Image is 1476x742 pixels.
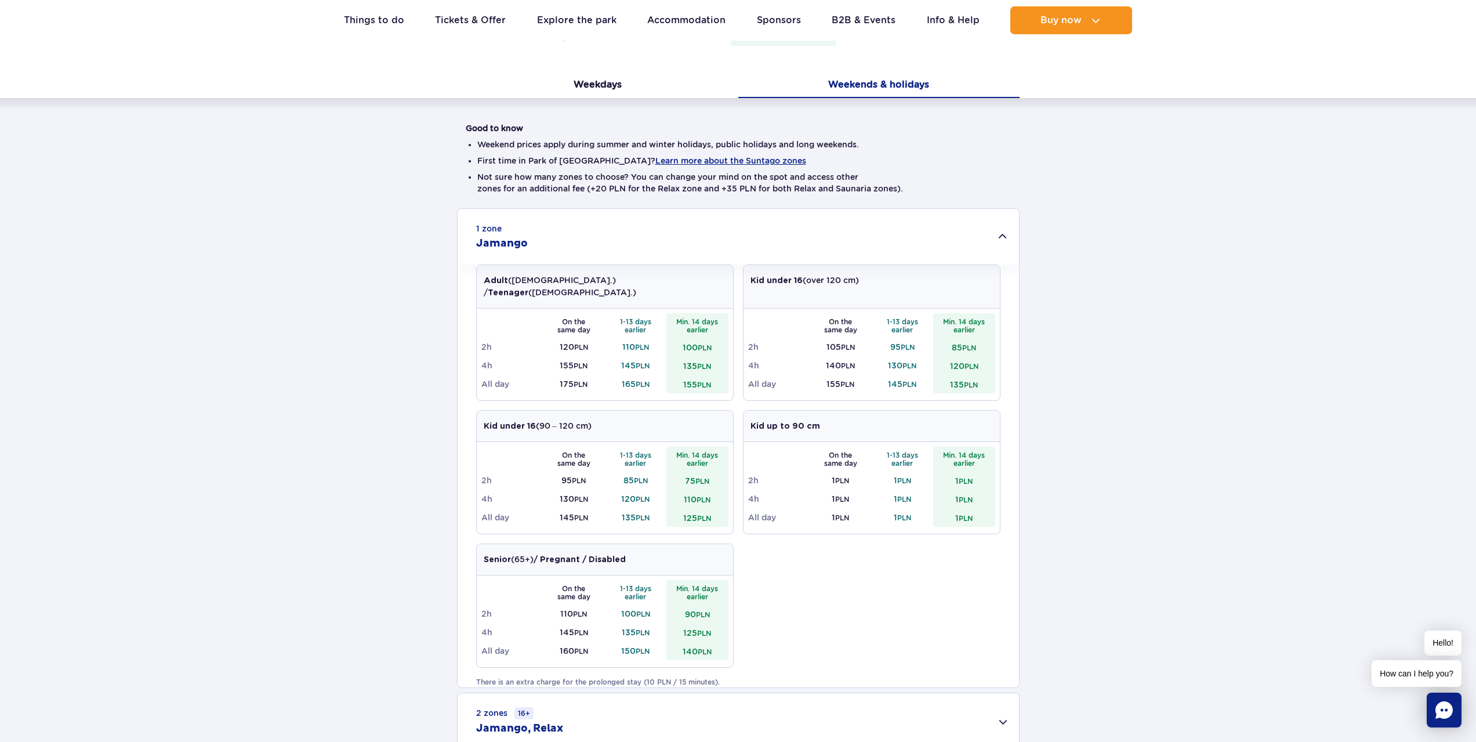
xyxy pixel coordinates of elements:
td: 110 [543,605,605,623]
th: 1-13 days earlier [605,580,667,605]
td: 120 [543,338,605,356]
small: PLN [902,380,916,389]
th: 1-13 days earlier [872,447,934,471]
small: PLN [636,495,650,504]
th: Min. 14 days earlier [666,447,728,471]
small: PLN [636,513,650,522]
small: PLN [698,647,712,656]
small: PLN [835,495,849,504]
small: 16+ [514,707,534,719]
th: Min. 14 days earlier [666,580,728,605]
button: Weekdays [457,74,738,98]
small: PLN [573,610,587,618]
small: PLN [574,380,588,389]
td: 100 [605,605,667,623]
small: PLN [636,361,650,370]
small: PLN [697,495,710,504]
td: 85 [605,471,667,490]
td: 4h [748,490,810,508]
li: Not sure how many zones to choose? You can change your mind on the spot and access other zones fo... [477,171,999,194]
td: 1 [810,508,872,527]
small: PLN [634,476,648,485]
td: 1 [933,508,995,527]
strong: Adult [484,277,508,285]
th: Min. 14 days earlier [666,313,728,338]
td: 145 [872,375,934,393]
td: 110 [605,338,667,356]
td: 4h [748,356,810,375]
small: PLN [897,513,911,522]
small: PLN [697,514,711,523]
strong: Kid under 16 [750,277,803,285]
td: 155 [666,375,728,393]
small: PLN [696,610,710,619]
td: 75 [666,471,728,490]
li: First time in Park of [GEOGRAPHIC_DATA]? [477,155,999,167]
td: 1 [933,490,995,508]
small: PLN [840,380,854,389]
small: 2 zones [476,707,534,719]
th: Min. 14 days earlier [933,447,995,471]
td: All day [748,508,810,527]
small: PLN [574,513,588,522]
small: PLN [636,647,650,656]
td: 135 [605,508,667,527]
td: 1 [872,490,934,508]
td: 105 [810,338,872,356]
button: Weekends & holidays [738,74,1020,98]
small: PLN [574,495,588,504]
td: All day [481,508,543,527]
td: 125 [666,623,728,642]
h2: Jamango, Relax [476,722,563,736]
td: 155 [543,356,605,375]
td: 95 [543,471,605,490]
small: PLN [962,343,976,352]
th: On the same day [543,313,605,338]
td: 145 [543,508,605,527]
small: PLN [697,629,711,638]
small: PLN [572,476,586,485]
td: 140 [666,642,728,660]
td: 85 [933,338,995,356]
td: 90 [666,605,728,623]
td: 1 [933,471,995,490]
a: Tickets & Offer [435,6,506,34]
small: PLN [698,343,712,352]
td: 140 [810,356,872,375]
small: PLN [636,628,650,637]
small: PLN [574,343,588,352]
button: Buy now [1010,6,1132,34]
td: 2h [481,605,543,623]
td: 120 [933,356,995,375]
a: Things to do [344,6,404,34]
td: 2h [481,338,543,356]
th: On the same day [810,447,872,471]
small: PLN [897,495,911,504]
th: On the same day [810,313,872,338]
small: PLN [964,362,978,371]
small: PLN [574,628,588,637]
p: There is an extra charge for the prolonged stay (10 PLN / 15 minutes). [476,677,1000,687]
span: Hello! [1424,631,1462,656]
small: PLN [901,343,915,352]
td: 120 [605,490,667,508]
small: PLN [574,361,588,370]
strong: Senior [484,556,511,564]
td: 1 [872,471,934,490]
td: 2h [748,338,810,356]
td: 125 [666,508,728,527]
td: 175 [543,375,605,393]
strong: Kid up to 90 cm [750,422,820,430]
td: 135 [666,356,728,375]
td: 4h [481,356,543,375]
small: PLN [841,361,855,370]
strong: Good to know [466,124,523,133]
td: 130 [543,490,605,508]
small: 1 zone [476,223,502,234]
td: 2h [481,471,543,490]
h2: Jamango [476,237,528,251]
td: All day [748,375,810,393]
td: 155 [810,375,872,393]
span: Buy now [1040,15,1082,26]
td: 160 [543,642,605,660]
